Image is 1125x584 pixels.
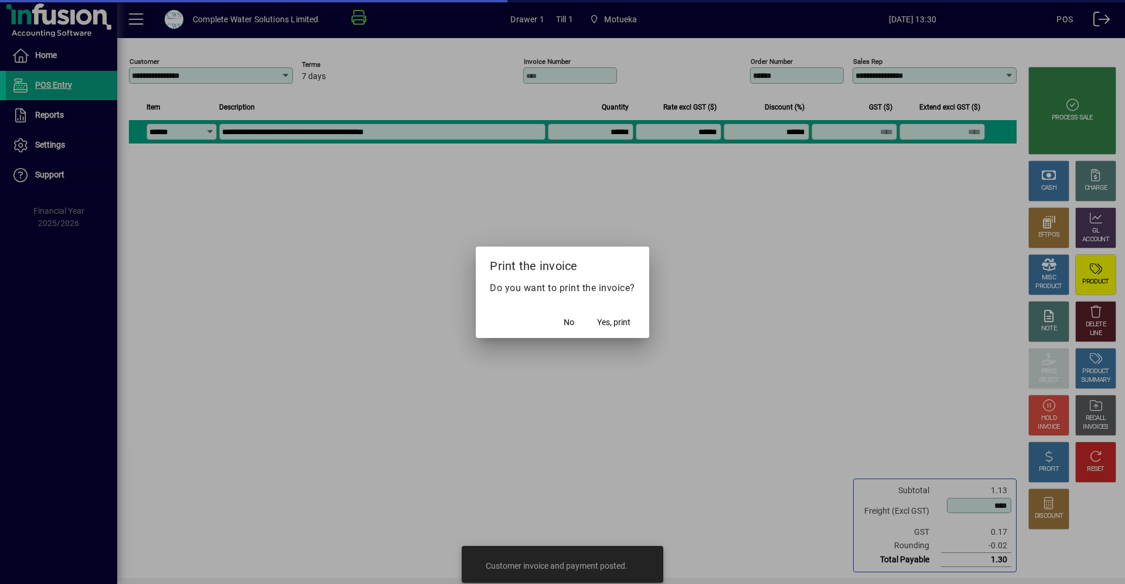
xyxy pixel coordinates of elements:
[564,316,574,329] span: No
[597,316,630,329] span: Yes, print
[490,281,635,295] p: Do you want to print the invoice?
[550,312,588,333] button: No
[592,312,635,333] button: Yes, print
[476,247,649,281] h2: Print the invoice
